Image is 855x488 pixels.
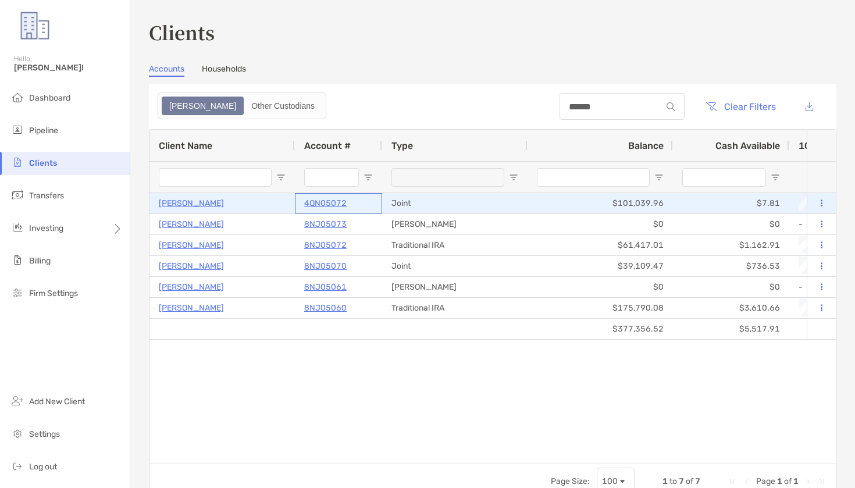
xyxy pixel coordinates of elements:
img: transfers icon [10,188,24,202]
div: $175,790.08 [528,298,673,318]
span: 1 [662,476,668,486]
div: First Page [728,477,738,486]
img: input icon [667,102,675,111]
img: billing icon [10,253,24,267]
div: $61,417.01 [528,235,673,255]
span: 7 [695,476,700,486]
span: Add New Client [29,397,85,407]
a: 8NJ05060 [304,301,347,315]
div: segmented control [158,92,326,119]
button: Open Filter Menu [509,173,518,182]
h3: Clients [149,19,836,45]
span: Firm Settings [29,288,78,298]
div: [PERSON_NAME] [382,277,528,297]
input: Balance Filter Input [537,168,650,187]
div: Traditional IRA [382,298,528,318]
div: Last Page [817,477,826,486]
div: Joint [382,256,528,276]
div: $0 [528,277,673,297]
button: Open Filter Menu [364,173,373,182]
div: $39,109.47 [528,256,673,276]
div: 100 [602,476,618,486]
input: Client Name Filter Input [159,168,272,187]
a: 8NJ05072 [304,238,347,252]
div: Other Custodians [245,98,321,114]
span: Dashboard [29,93,70,103]
input: Cash Available Filter Input [682,168,766,187]
span: Client Name [159,140,212,151]
p: [PERSON_NAME] [159,217,224,231]
a: [PERSON_NAME] [159,301,224,315]
span: Log out [29,462,57,472]
span: Type [391,140,413,151]
img: logout icon [10,459,24,473]
span: Clients [29,158,57,168]
span: Page [756,476,775,486]
button: Open Filter Menu [771,173,780,182]
span: Balance [628,140,664,151]
a: 8NJ05061 [304,280,347,294]
img: settings icon [10,426,24,440]
a: [PERSON_NAME] [159,280,224,294]
button: Open Filter Menu [654,173,664,182]
span: Account # [304,140,351,151]
span: 1 [777,476,782,486]
div: $5,517.91 [673,319,789,339]
div: Joint [382,193,528,213]
a: Accounts [149,64,184,77]
div: $101,039.96 [528,193,673,213]
div: $1,162.91 [673,235,789,255]
div: Next Page [803,477,813,486]
input: Account # Filter Input [304,168,359,187]
a: Households [202,64,246,77]
button: Clear Filters [696,94,785,119]
img: pipeline icon [10,123,24,137]
span: to [669,476,677,486]
a: 8NJ05070 [304,259,347,273]
span: Settings [29,429,60,439]
img: firm-settings icon [10,286,24,300]
span: Investing [29,223,63,233]
span: 7 [679,476,684,486]
div: [PERSON_NAME] [382,214,528,234]
a: 4QN05072 [304,196,347,211]
img: dashboard icon [10,90,24,104]
div: Zoe [163,98,243,114]
div: $7.81 [673,193,789,213]
img: clients icon [10,155,24,169]
div: $0 [673,214,789,234]
div: $3,610.66 [673,298,789,318]
img: investing icon [10,220,24,234]
a: [PERSON_NAME] [159,196,224,211]
div: $0 [673,277,789,297]
span: 1 [793,476,799,486]
a: 8NJ05073 [304,217,347,231]
span: Pipeline [29,126,58,136]
span: Cash Available [715,140,780,151]
span: [PERSON_NAME]! [14,63,123,73]
a: [PERSON_NAME] [159,259,224,273]
span: of [686,476,693,486]
span: of [784,476,792,486]
div: Traditional IRA [382,235,528,255]
a: [PERSON_NAME] [159,238,224,252]
img: Zoe Logo [14,5,56,47]
div: $736.53 [673,256,789,276]
div: $377,356.52 [528,319,673,339]
div: Previous Page [742,477,751,486]
span: Billing [29,256,51,266]
img: add_new_client icon [10,394,24,408]
span: Transfers [29,191,64,201]
button: Open Filter Menu [276,173,286,182]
